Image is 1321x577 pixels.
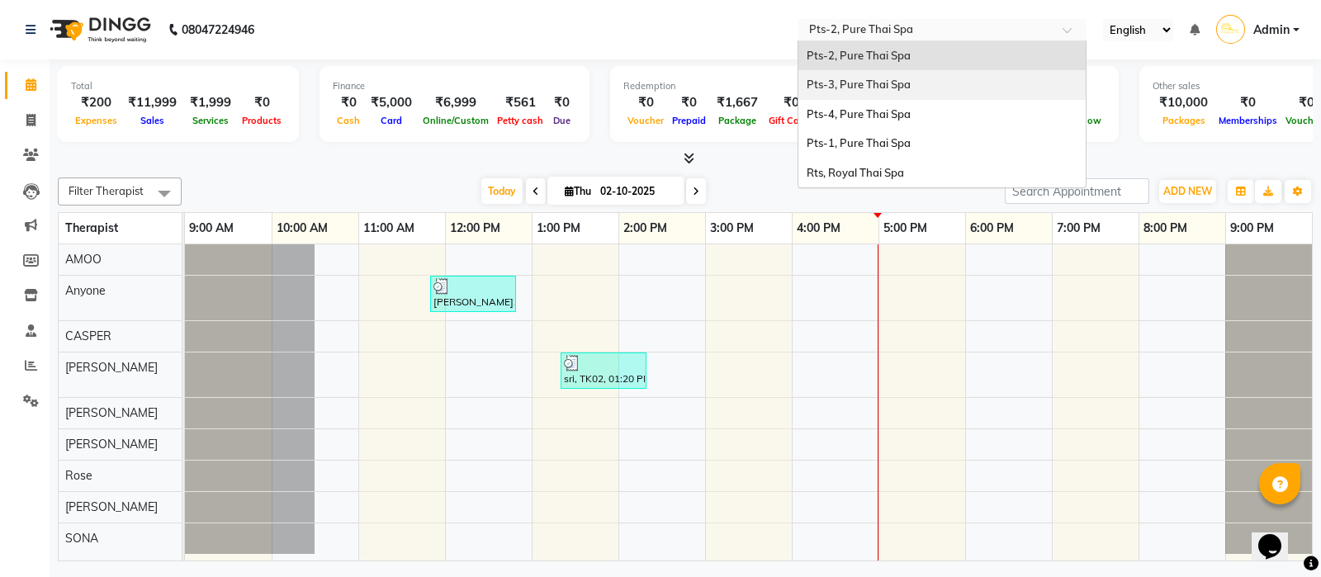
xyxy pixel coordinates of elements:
div: ₹200 [71,93,121,112]
span: Package [714,115,760,126]
span: Admin [1253,21,1290,39]
span: Pts-3, Pure Thai Spa [807,78,911,91]
div: ₹1,999 [183,93,238,112]
span: Products [238,115,286,126]
span: Today [481,178,523,204]
img: logo [42,7,155,53]
span: Pts-1, Pure Thai Spa [807,136,911,149]
span: ADD NEW [1163,185,1212,197]
div: Redemption [623,79,854,93]
a: 12:00 PM [446,216,504,240]
a: 9:00 AM [185,216,238,240]
span: Anyone [65,283,106,298]
div: ₹0 [547,93,576,112]
span: Cash [333,115,364,126]
a: 3:00 PM [706,216,758,240]
span: Rts, Royal Thai Spa [807,166,904,179]
div: sri, TK02, 01:20 PM-02:20 PM, SWEDISH THERAPY 60min. [562,355,645,386]
a: 5:00 PM [879,216,931,240]
span: Thu [561,185,595,197]
span: Services [188,115,233,126]
span: Filter Therapist [69,184,144,197]
img: Admin [1216,15,1245,44]
div: ₹0 [765,93,817,112]
span: [PERSON_NAME] [65,437,158,452]
button: ADD NEW [1159,180,1216,203]
a: 7:00 PM [1053,216,1105,240]
div: ₹10,000 [1153,93,1214,112]
span: AMOO [65,252,102,267]
span: [PERSON_NAME] [65,360,158,375]
span: Petty cash [493,115,547,126]
div: ₹0 [1214,93,1281,112]
span: [PERSON_NAME] [65,405,158,420]
span: Due [549,115,575,126]
a: 2:00 PM [619,216,671,240]
div: ₹0 [333,93,364,112]
span: Rose [65,468,92,483]
span: Pts-4, Pure Thai Spa [807,107,911,121]
span: Therapist [65,220,118,235]
span: CASPER [65,329,111,343]
div: ₹1,667 [710,93,765,112]
span: [PERSON_NAME] [65,499,158,514]
span: Card [376,115,406,126]
a: 6:00 PM [966,216,1018,240]
div: ₹11,999 [121,93,183,112]
ng-dropdown-panel: Options list [798,40,1087,189]
a: 10:00 AM [272,216,332,240]
div: ₹0 [238,93,286,112]
div: ₹0 [623,93,668,112]
a: 11:00 AM [359,216,419,240]
span: Gift Cards [765,115,817,126]
span: Pts-2, Pure Thai Spa [807,49,911,62]
div: ₹5,000 [364,93,419,112]
div: [PERSON_NAME], TK01, 11:50 AM-12:50 PM, INTENSE MUSCLE THERAPY 60min. [432,278,514,310]
a: 1:00 PM [533,216,585,240]
input: Search Appointment [1005,178,1149,204]
span: Prepaid [668,115,710,126]
a: 9:00 PM [1226,216,1278,240]
div: ₹0 [668,93,710,112]
div: Total [71,79,286,93]
iframe: chat widget [1252,511,1304,560]
div: Finance [333,79,576,93]
a: 4:00 PM [793,216,845,240]
div: ₹561 [493,93,547,112]
div: ₹6,999 [419,93,493,112]
span: Online/Custom [419,115,493,126]
input: 2025-10-02 [595,179,678,204]
a: 8:00 PM [1139,216,1191,240]
span: Voucher [623,115,668,126]
span: Sales [136,115,168,126]
span: Memberships [1214,115,1281,126]
span: Packages [1158,115,1210,126]
span: Expenses [71,115,121,126]
span: SONA [65,531,98,546]
b: 08047224946 [182,7,254,53]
